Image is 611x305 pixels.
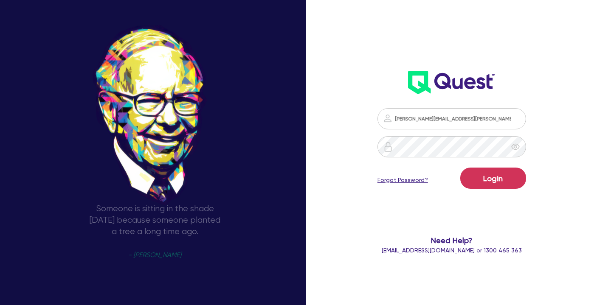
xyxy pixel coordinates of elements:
input: Email address [377,108,526,129]
img: icon-password [383,142,393,152]
img: wH2k97JdezQIQAAAABJRU5ErkJggg== [408,71,495,94]
button: Login [460,168,526,189]
span: or 1300 465 363 [382,247,522,254]
span: eye [511,143,520,151]
span: Need Help? [373,235,530,246]
a: Forgot Password? [377,176,428,185]
img: icon-password [383,113,393,123]
span: - [PERSON_NAME] [128,252,181,258]
a: [EMAIL_ADDRESS][DOMAIN_NAME] [382,247,475,254]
